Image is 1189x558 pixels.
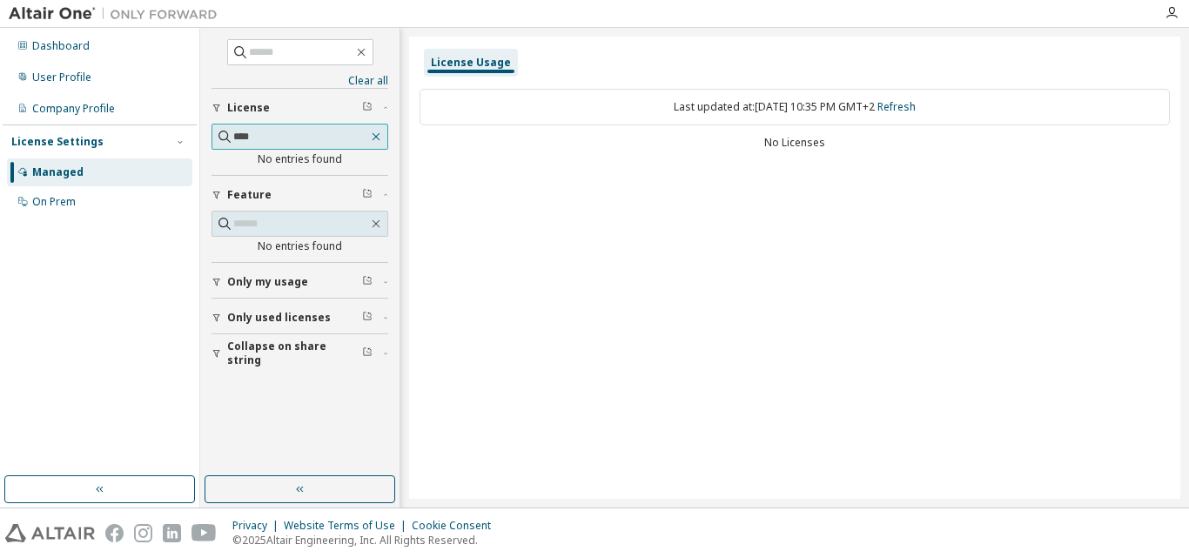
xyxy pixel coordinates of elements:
span: Only used licenses [227,311,331,325]
img: Altair One [9,5,226,23]
span: Clear filter [362,346,373,360]
div: No entries found [212,152,388,166]
div: License Settings [11,135,104,149]
img: instagram.svg [134,524,152,542]
span: Only my usage [227,275,308,289]
img: youtube.svg [191,524,217,542]
a: Refresh [877,99,916,114]
div: User Profile [32,71,91,84]
button: License [212,89,388,127]
div: Company Profile [32,102,115,116]
a: Clear all [212,74,388,88]
div: On Prem [32,195,76,209]
div: Managed [32,165,84,179]
img: linkedin.svg [163,524,181,542]
button: Only used licenses [212,299,388,337]
span: Clear filter [362,311,373,325]
button: Feature [212,176,388,214]
div: Last updated at: [DATE] 10:35 PM GMT+2 [420,89,1170,125]
span: Feature [227,188,272,202]
img: altair_logo.svg [5,524,95,542]
button: Collapse on share string [212,334,388,373]
span: Clear filter [362,275,373,289]
div: Cookie Consent [412,519,501,533]
div: No Licenses [420,136,1170,150]
span: License [227,101,270,115]
img: facebook.svg [105,524,124,542]
span: Clear filter [362,101,373,115]
div: License Usage [431,56,511,70]
button: Only my usage [212,263,388,301]
p: © 2025 Altair Engineering, Inc. All Rights Reserved. [232,533,501,548]
span: Collapse on share string [227,340,362,367]
div: Privacy [232,519,284,533]
div: Dashboard [32,39,90,53]
div: Website Terms of Use [284,519,412,533]
span: Clear filter [362,188,373,202]
div: No entries found [212,239,388,253]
